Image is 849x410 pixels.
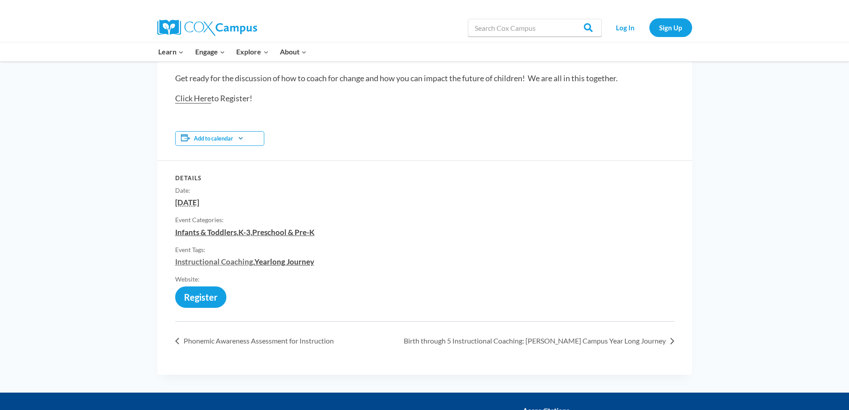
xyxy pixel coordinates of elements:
p: Get ready for the discussion of how to coach for change and how you can impact the future of chil... [175,72,674,84]
a: Infants & Toddlers [175,228,237,237]
a: Phonemic Awareness Assessment for Instruction [175,336,339,345]
button: Child menu of Learn [153,42,190,61]
a: Log In [606,18,645,37]
nav: Primary Navigation [153,42,312,61]
button: Add to calendar [194,135,233,142]
a: Instructional Coaching [175,257,253,266]
dd: , , [175,227,664,238]
img: Cox Campus [157,20,257,36]
a: Birth through 5 Instructional Coaching: [PERSON_NAME] Campus Year Long Journey [399,336,674,345]
dt: Event Tags: [175,245,664,255]
button: Child menu of Explore [231,42,275,61]
button: Child menu of About [274,42,312,61]
a: Sign Up [649,18,692,37]
dt: Website: [175,274,664,285]
nav: Event Navigation [175,334,674,347]
dd: , [175,257,664,267]
h2: Details [175,174,664,182]
button: Child menu of Engage [189,42,231,61]
input: Search Cox Campus [468,19,602,37]
dt: Date: [175,186,664,196]
a: Click Here [175,93,211,104]
p: to Register! [175,92,674,104]
nav: Secondary Navigation [606,18,692,37]
abbr: 2022-10-11 [175,198,199,207]
a: Yearlong Journey [254,257,314,266]
a: Preschool & Pre-K [252,228,315,237]
dt: Event Categories: [175,215,664,225]
a: K-3 [238,228,250,237]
